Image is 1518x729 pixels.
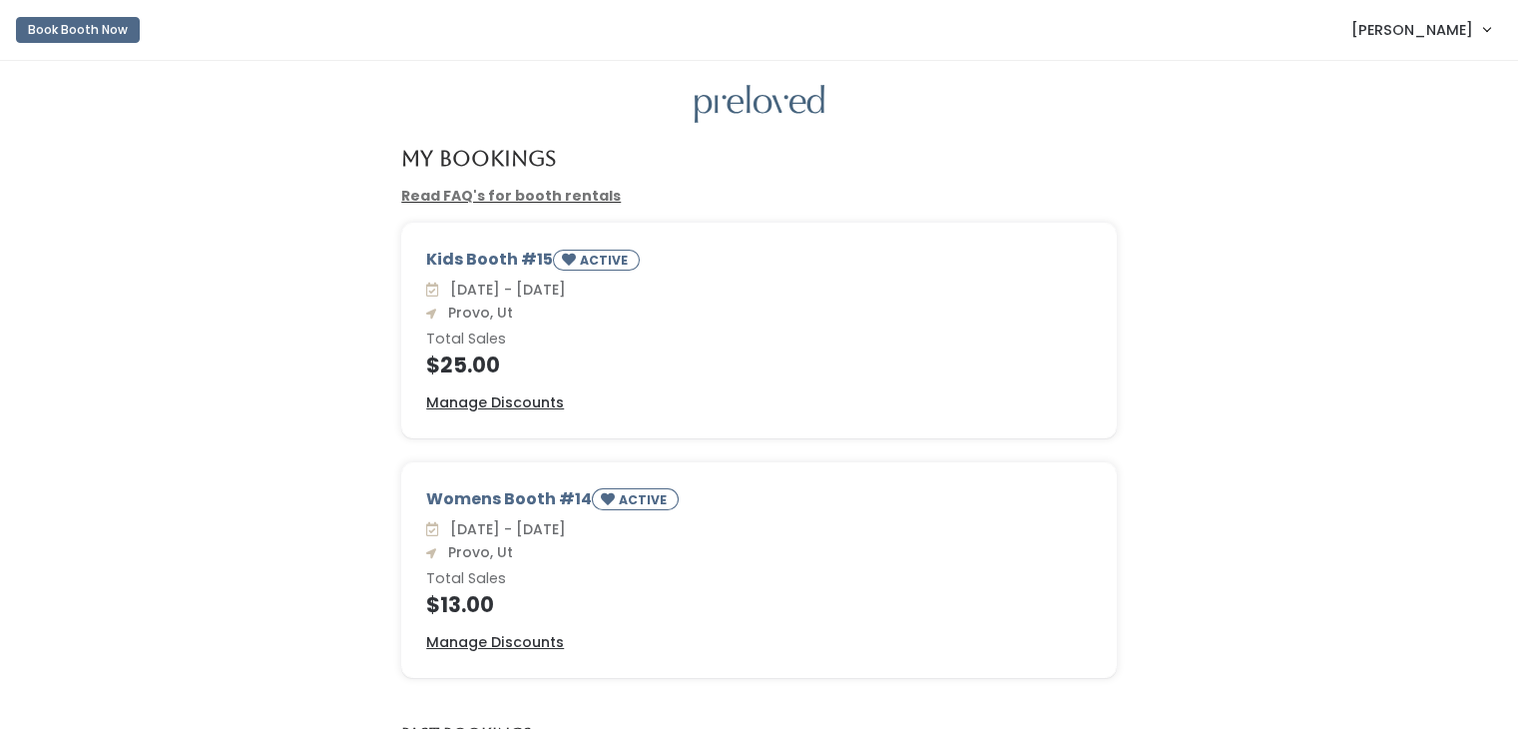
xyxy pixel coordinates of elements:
[16,17,140,43] button: Book Booth Now
[426,632,564,653] a: Manage Discounts
[426,354,1092,376] h4: $25.00
[401,147,556,170] h4: My Bookings
[401,186,621,206] a: Read FAQ's for booth rentals
[440,303,513,323] span: Provo, Ut
[1351,19,1473,41] span: [PERSON_NAME]
[426,593,1092,616] h4: $13.00
[426,332,1092,348] h6: Total Sales
[426,571,1092,587] h6: Total Sales
[426,632,564,652] u: Manage Discounts
[426,392,564,413] a: Manage Discounts
[1331,8,1510,51] a: [PERSON_NAME]
[695,85,824,124] img: preloved logo
[442,280,566,300] span: [DATE] - [DATE]
[426,248,1092,279] div: Kids Booth #15
[440,542,513,562] span: Provo, Ut
[426,392,564,412] u: Manage Discounts
[16,8,140,52] a: Book Booth Now
[619,491,671,508] small: ACTIVE
[580,252,632,269] small: ACTIVE
[426,487,1092,518] div: Womens Booth #14
[442,519,566,539] span: [DATE] - [DATE]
